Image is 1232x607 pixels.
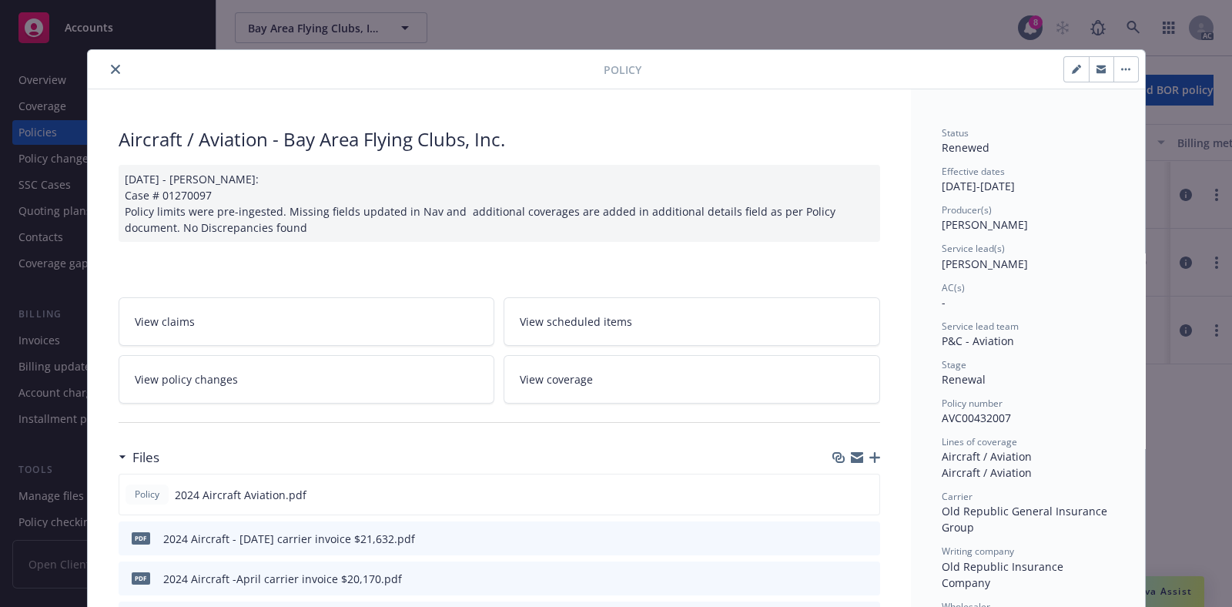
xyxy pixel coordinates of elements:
span: [PERSON_NAME] [942,257,1028,271]
a: View scheduled items [504,297,880,346]
button: download file [835,487,847,503]
span: View coverage [520,371,593,387]
div: [DATE] - [PERSON_NAME]: Case # 01270097 Policy limits were pre-ingested. Missing fields updated i... [119,165,880,242]
span: Carrier [942,490,973,503]
div: Files [119,448,159,468]
span: Service lead team [942,320,1019,333]
h3: Files [132,448,159,468]
span: Writing company [942,545,1014,558]
span: View policy changes [135,371,238,387]
a: View claims [119,297,495,346]
span: Renewed [942,140,989,155]
div: 2024 Aircraft - [DATE] carrier invoice $21,632.pdf [163,531,415,547]
span: Status [942,126,969,139]
span: P&C - Aviation [942,334,1014,348]
span: Producer(s) [942,203,992,216]
button: close [106,60,125,79]
span: Old Republic General Insurance Group [942,504,1110,535]
span: Policy number [942,397,1003,410]
span: [PERSON_NAME] [942,217,1028,232]
span: Renewal [942,372,986,387]
button: download file [835,571,848,587]
span: 2024 Aircraft Aviation.pdf [175,487,306,503]
button: preview file [860,531,874,547]
span: Lines of coverage [942,435,1017,448]
span: AC(s) [942,281,965,294]
span: Policy [604,62,641,78]
span: pdf [132,572,150,584]
div: 2024 Aircraft -April carrier invoice $20,170.pdf [163,571,402,587]
span: Service lead(s) [942,242,1005,255]
span: View claims [135,314,195,330]
span: Old Republic Insurance Company [942,559,1066,590]
div: Aircraft / Aviation [942,448,1114,464]
button: preview file [860,571,874,587]
span: Stage [942,358,966,371]
button: download file [835,531,848,547]
a: View coverage [504,355,880,404]
span: Policy [132,488,162,501]
div: Aircraft / Aviation - Bay Area Flying Clubs, Inc. [119,126,880,153]
div: Aircraft / Aviation [942,464,1114,481]
span: - [942,295,946,310]
span: AVC00432007 [942,411,1011,425]
span: View scheduled items [520,314,632,330]
span: pdf [132,532,150,544]
div: [DATE] - [DATE] [942,165,1114,194]
button: preview file [859,487,873,503]
a: View policy changes [119,355,495,404]
span: Effective dates [942,165,1005,178]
